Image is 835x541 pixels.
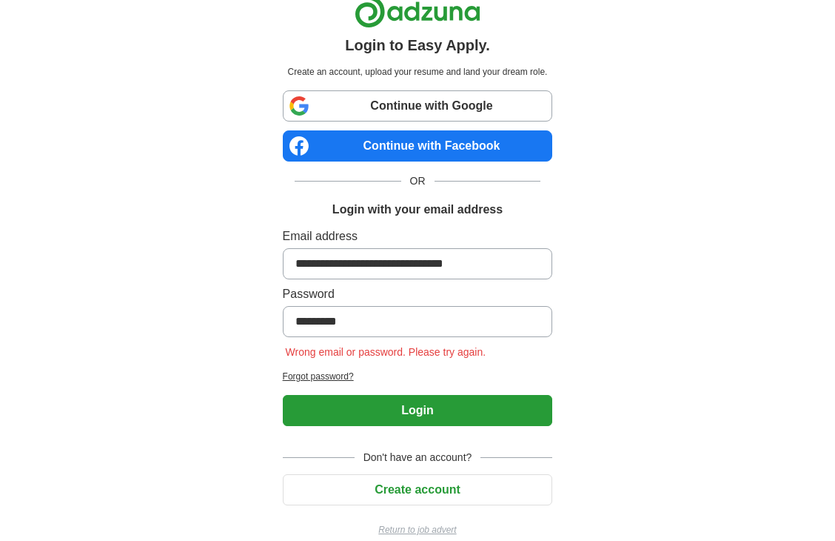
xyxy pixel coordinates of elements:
[345,34,490,56] h1: Login to Easy Apply.
[283,523,553,537] a: Return to job advert
[283,346,489,358] span: Wrong email or password. Please try again.
[283,130,553,162] a: Continue with Facebook
[283,90,553,122] a: Continue with Google
[283,370,553,383] a: Forgot password?
[283,395,553,426] button: Login
[283,285,553,303] label: Password
[283,474,553,505] button: Create account
[283,483,553,496] a: Create account
[286,65,550,79] p: Create an account, upload your resume and land your dream role.
[283,228,553,245] label: Email address
[332,201,503,219] h1: Login with your email address
[401,173,435,189] span: OR
[355,450,481,465] span: Don't have an account?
